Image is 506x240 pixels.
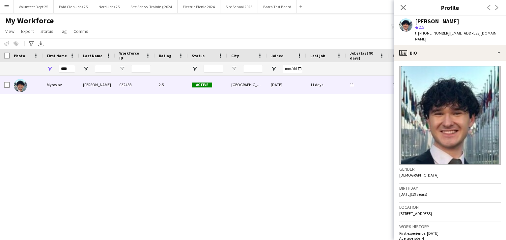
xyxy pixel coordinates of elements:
button: Open Filter Menu [393,66,399,72]
a: View [3,27,17,36]
span: Status [41,28,53,34]
div: [GEOGRAPHIC_DATA] 8 [227,76,267,94]
span: Active [192,83,212,87]
app-action-btn: Export XLSX [37,40,45,48]
h3: Location [399,204,501,210]
button: Open Filter Menu [192,66,198,72]
button: Open Filter Menu [47,66,53,72]
span: My Workforce [5,16,54,26]
div: 2.5 [155,76,188,94]
a: Status [38,27,56,36]
span: [DATE] (19 years) [399,192,427,197]
button: Site School 2025 [220,0,258,13]
div: Bio [394,45,506,61]
button: Electric Picnic 2024 [178,0,220,13]
a: Tag [57,27,70,36]
span: Joined [271,53,284,58]
span: Jobs (last 90 days) [350,51,377,60]
h3: Work history [399,224,501,229]
span: Last job [310,53,325,58]
span: View [5,28,14,34]
div: CE2488 [115,76,155,94]
a: Comms [71,27,91,36]
span: Photo [14,53,25,58]
input: Joined Filter Input [283,65,302,73]
span: 2.5 [419,25,424,30]
span: Workforce ID [119,51,143,60]
p: First experience: [DATE] [399,231,501,236]
span: | [EMAIL_ADDRESS][DOMAIN_NAME] [415,31,498,41]
div: Myroslav [43,76,79,94]
button: Open Filter Menu [231,66,237,72]
button: Barra Test Board [258,0,297,13]
app-action-btn: Advanced filters [27,40,35,48]
button: Open Filter Menu [119,66,125,72]
span: Tag [60,28,67,34]
span: [DEMOGRAPHIC_DATA] [399,173,438,178]
button: Nord Jobs 25 [93,0,125,13]
span: Rating [159,53,171,58]
input: Workforce ID Filter Input [131,65,151,73]
span: Email [393,53,403,58]
img: Myroslav Svyrydov [14,79,27,92]
input: First Name Filter Input [59,65,75,73]
span: First Name [47,53,67,58]
span: City [231,53,239,58]
div: [DATE] [267,76,306,94]
button: Open Filter Menu [83,66,89,72]
a: Export [18,27,37,36]
span: Last Name [83,53,102,58]
input: Last Name Filter Input [95,65,111,73]
img: Crew avatar or photo [399,66,501,165]
span: t. [PHONE_NUMBER] [415,31,449,36]
button: Open Filter Menu [271,66,277,72]
h3: Profile [394,3,506,12]
input: City Filter Input [243,65,263,73]
h3: Birthday [399,185,501,191]
button: Site School Training 2024 [125,0,178,13]
input: Status Filter Input [204,65,223,73]
span: [STREET_ADDRESS] [399,211,432,216]
button: Volunteer Dept 25 [14,0,54,13]
span: Comms [73,28,88,34]
div: [PERSON_NAME] [79,76,115,94]
div: 11 [346,76,389,94]
span: Export [21,28,34,34]
button: Paid Clan Jobs 25 [54,0,93,13]
h3: Gender [399,166,501,172]
span: Status [192,53,205,58]
div: [PERSON_NAME] [415,18,459,24]
div: 11 days [306,76,346,94]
